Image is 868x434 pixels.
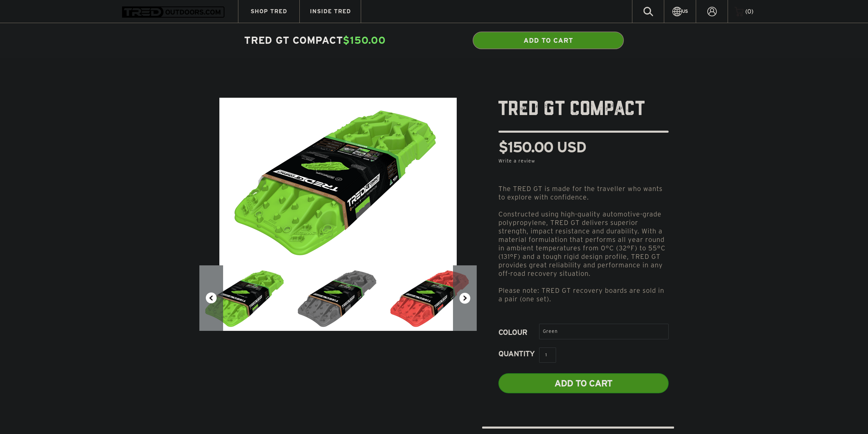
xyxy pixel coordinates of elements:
[384,265,477,331] img: TREDGTCompact-IsoPackedViewRed_300x.png
[453,265,477,331] button: Next
[498,139,586,154] span: $150.00 USD
[734,6,744,16] img: cart-icon
[219,98,457,265] img: TREDGTCompact-IsoPackedViewGreen_700x.png
[498,98,669,133] h1: TRED GT Compact
[343,35,386,46] span: $150.00
[498,373,669,393] input: Add to Cart
[292,265,384,331] img: TREDGTCompact-IsoPackedViewGunGrey_300x.png
[122,6,224,18] img: TRED Outdoors America
[310,8,351,14] span: INSIDE TRED
[745,8,753,15] span: ( )
[199,265,292,331] img: TREDGTCompact-IsoPackedViewGreen_300x.png
[498,210,666,277] span: Constructed using high-quality automotive-grade polypropylene, TRED GT delivers superior strength...
[244,34,434,47] h4: TRED GT Compact
[498,350,539,360] label: Quantity
[473,32,624,49] a: ADD TO CART
[199,265,223,331] button: Previous
[498,328,539,339] label: Colour
[498,158,535,164] a: Write a review
[251,8,287,14] span: SHOP TRED
[498,287,664,303] span: Please note: TRED GT recovery boards are sold in a pair (one set).
[747,8,751,15] span: 0
[498,185,669,202] p: The TRED GT is made for the traveller who wants to explore with confidence.
[539,324,669,339] div: Green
